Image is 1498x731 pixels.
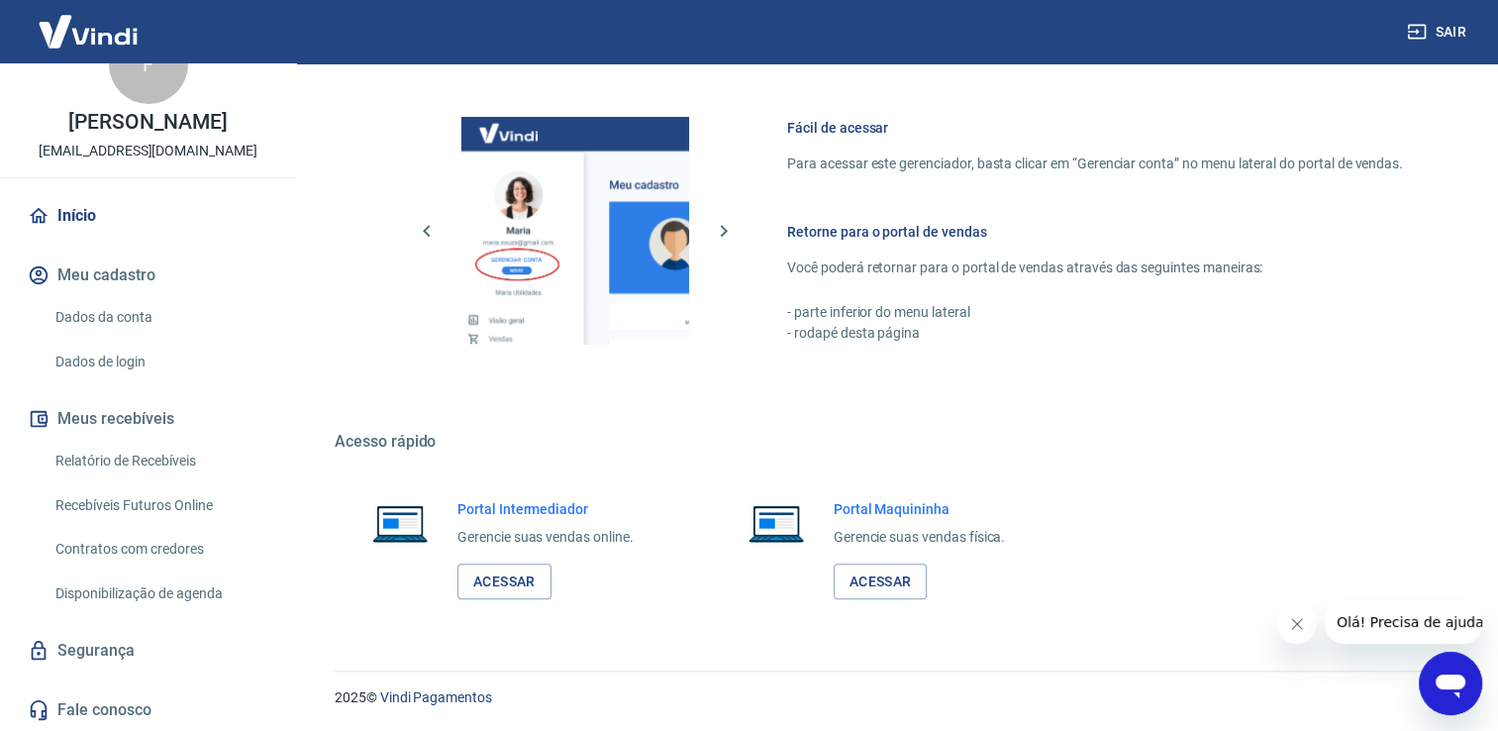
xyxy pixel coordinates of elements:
p: [PERSON_NAME] [68,112,227,133]
button: Meu cadastro [24,254,272,297]
p: Gerencie suas vendas online. [457,527,634,548]
img: Vindi [24,1,152,61]
img: Imagem da dashboard mostrando o botão de gerenciar conta na sidebar no lado esquerdo [461,117,689,345]
iframe: Fechar mensagem [1277,604,1317,644]
a: Recebíveis Futuros Online [48,485,272,526]
a: Dados da conta [48,297,272,338]
p: [EMAIL_ADDRESS][DOMAIN_NAME] [39,141,257,161]
h6: Portal Intermediador [457,499,634,519]
span: Olá! Precisa de ajuda? [12,14,166,30]
button: Sair [1403,14,1474,51]
a: Relatório de Recebíveis [48,441,272,481]
a: Dados de login [48,342,272,382]
a: Acessar [457,564,551,600]
button: Meus recebíveis [24,397,272,441]
h5: Acesso rápido [335,432,1450,452]
a: Disponibilização de agenda [48,574,272,614]
a: Segurança [24,629,272,673]
div: F [109,25,188,104]
p: 2025 © [335,687,1450,708]
p: Para acessar este gerenciador, basta clicar em “Gerenciar conta” no menu lateral do portal de ven... [787,154,1403,174]
h6: Retorne para o portal de vendas [787,222,1403,242]
img: Imagem de um notebook aberto [358,499,442,547]
img: Imagem de um notebook aberto [735,499,818,547]
h6: Portal Maquininha [834,499,1006,519]
p: Gerencie suas vendas física. [834,527,1006,548]
a: Acessar [834,564,928,600]
h6: Fácil de acessar [787,118,1403,138]
iframe: Mensagem da empresa [1325,600,1482,644]
iframe: Botão para abrir a janela de mensagens [1419,652,1482,715]
p: Você poderá retornar para o portal de vendas através das seguintes maneiras: [787,258,1403,278]
p: - parte inferior do menu lateral [787,302,1403,323]
a: Início [24,194,272,238]
a: Contratos com credores [48,529,272,570]
a: Vindi Pagamentos [380,689,492,705]
p: - rodapé desta página [787,323,1403,344]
